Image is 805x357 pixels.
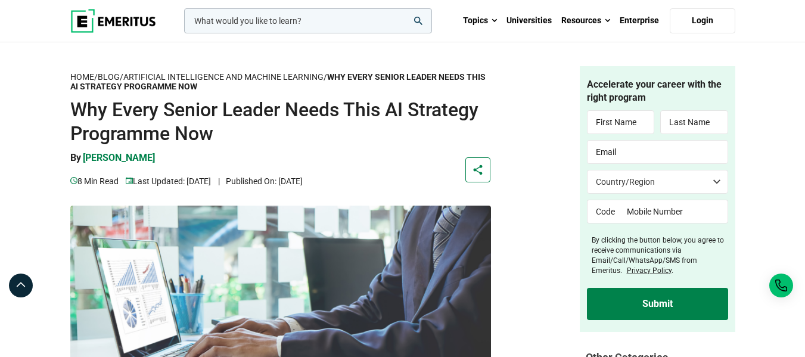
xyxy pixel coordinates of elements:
[218,176,220,186] span: |
[670,8,735,33] a: Login
[70,72,486,92] strong: Why Every Senior Leader Needs This AI Strategy Programme Now
[126,177,133,184] img: video-views
[184,8,432,33] input: woocommerce-product-search-field-0
[587,78,728,105] h4: Accelerate your career with the right program
[70,72,94,82] a: Home
[83,151,155,164] p: [PERSON_NAME]
[126,175,211,188] p: Last Updated: [DATE]
[587,288,728,320] input: Submit
[98,72,120,82] a: Blog
[587,170,728,194] select: Country
[587,200,618,223] input: Code
[587,110,655,134] input: First Name
[70,72,486,92] span: / / /
[618,200,728,223] input: Mobile Number
[70,177,77,184] img: video-views
[70,98,491,145] h1: Why Every Senior Leader Needs This AI Strategy Programme Now
[70,152,81,163] span: By
[660,110,728,134] input: Last Name
[592,235,728,275] label: By clicking the button below, you agree to receive communications via Email/Call/WhatsApp/SMS fro...
[123,72,324,82] a: Artificial Intelligence and Machine Learning
[70,175,119,188] p: 8 min read
[627,266,672,275] a: Privacy Policy
[587,140,728,164] input: Email
[218,175,303,188] p: Published On: [DATE]
[83,151,155,174] a: [PERSON_NAME]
